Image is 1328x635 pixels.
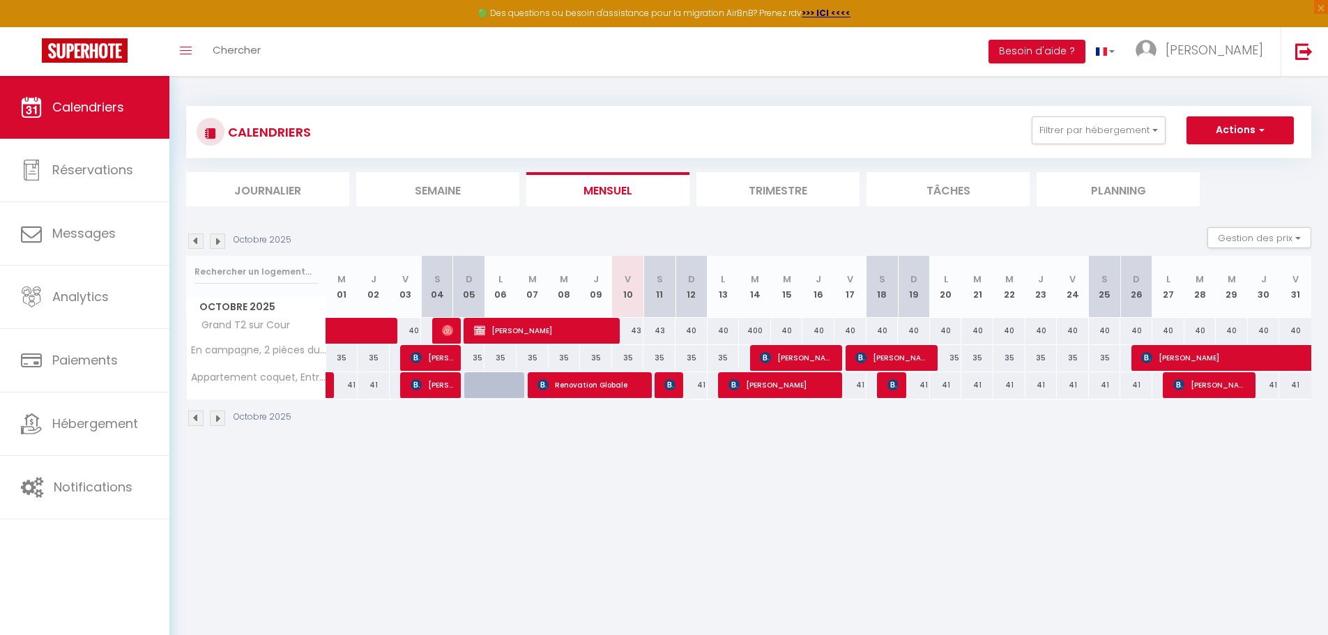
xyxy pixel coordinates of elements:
[1216,256,1248,318] th: 29
[187,297,326,317] span: Octobre 2025
[411,372,453,398] span: [PERSON_NAME]
[1248,256,1280,318] th: 30
[1279,318,1311,344] div: 40
[1228,273,1236,286] abbr: M
[834,372,867,398] div: 41
[898,318,930,344] div: 40
[993,256,1025,318] th: 22
[421,256,453,318] th: 04
[484,256,517,318] th: 06
[1166,273,1170,286] abbr: L
[1057,372,1089,398] div: 41
[643,345,676,371] div: 35
[54,478,132,496] span: Notifications
[453,345,485,371] div: 35
[961,372,993,398] div: 41
[1152,318,1184,344] div: 40
[189,345,328,355] span: En campagne, 2 pièces duplex, arrivée autonome.
[708,256,740,318] th: 13
[202,27,271,76] a: Chercher
[466,273,473,286] abbr: D
[1184,318,1216,344] div: 40
[1089,256,1121,318] th: 25
[234,234,291,247] p: Octobre 2025
[1120,318,1152,344] div: 40
[867,172,1030,206] li: Tâches
[1032,116,1166,144] button: Filtrer par hébergement
[1120,372,1152,398] div: 41
[371,273,376,286] abbr: J
[1025,372,1058,398] div: 41
[887,372,898,398] span: [PERSON_NAME]
[356,172,519,206] li: Semaine
[771,256,803,318] th: 15
[1295,43,1313,60] img: logout
[696,172,860,206] li: Trimestre
[52,351,118,369] span: Paiements
[1248,372,1280,398] div: 41
[1279,256,1311,318] th: 31
[802,256,834,318] th: 16
[676,372,708,398] div: 41
[643,256,676,318] th: 11
[973,273,982,286] abbr: M
[855,344,930,371] span: [PERSON_NAME]
[358,256,390,318] th: 02
[580,345,612,371] div: 35
[326,372,333,399] a: [PERSON_NAME]
[1025,318,1058,344] div: 40
[867,318,899,344] div: 40
[390,256,422,318] th: 03
[664,372,675,398] span: [PERSON_NAME]
[1125,27,1281,76] a: ... [PERSON_NAME]
[224,116,311,148] h3: CALENDRIERS
[358,345,390,371] div: 35
[930,345,962,371] div: 35
[688,273,695,286] abbr: D
[847,273,853,286] abbr: V
[643,318,676,344] div: 43
[834,256,867,318] th: 17
[189,372,328,383] span: Appartement coquet, Entrée autonome, [GEOGRAPHIC_DATA].
[52,415,138,432] span: Hébergement
[1057,318,1089,344] div: 40
[580,256,612,318] th: 09
[898,256,930,318] th: 19
[326,345,358,371] div: 35
[52,98,124,116] span: Calendriers
[213,43,261,57] span: Chercher
[189,318,293,333] span: Grand T2 sur Cour
[1207,227,1311,248] button: Gestion des prix
[1292,273,1299,286] abbr: V
[1025,345,1058,371] div: 35
[739,256,771,318] th: 14
[802,7,850,19] a: >>> ICI <<<<
[867,256,899,318] th: 18
[961,345,993,371] div: 35
[1133,273,1140,286] abbr: D
[1005,273,1014,286] abbr: M
[944,273,948,286] abbr: L
[326,372,358,398] div: 41
[728,372,835,398] span: [PERSON_NAME]
[52,288,109,305] span: Analytics
[1057,256,1089,318] th: 24
[537,372,644,398] span: Renovation Globale
[1279,372,1311,398] div: 41
[194,259,318,284] input: Rechercher un logement...
[549,345,581,371] div: 35
[739,318,771,344] div: 400
[1184,256,1216,318] th: 28
[234,411,291,424] p: Octobre 2025
[402,273,409,286] abbr: V
[910,273,917,286] abbr: D
[816,273,821,286] abbr: J
[1261,273,1267,286] abbr: J
[802,318,834,344] div: 40
[326,256,358,318] th: 01
[721,273,725,286] abbr: L
[411,344,453,371] span: [PERSON_NAME]
[961,256,993,318] th: 21
[930,318,962,344] div: 40
[549,256,581,318] th: 08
